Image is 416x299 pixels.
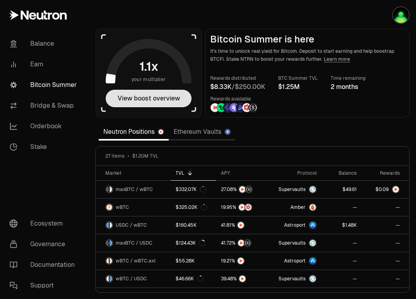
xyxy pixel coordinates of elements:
div: Rewards [366,170,400,176]
img: Supervaults [310,240,316,246]
a: -- [362,270,409,287]
a: -- [321,270,362,287]
a: Learn more [324,56,350,62]
span: $1.20M TVL [132,153,159,159]
a: -- [321,252,362,270]
img: wBTC Logo [110,186,112,193]
img: maxBTC Logo [106,186,109,193]
p: It's time to unlock real yield for Bitcoin. Deposit to start earning and help boostrap BTCFi. Sta... [210,47,404,63]
img: wBTC Logo [106,204,112,210]
button: NTRN [221,221,264,229]
img: Supervaults [310,186,316,193]
a: NTRNStructured Points [216,181,269,198]
img: wBTC Logo [106,276,109,282]
p: Rewards available [210,95,258,103]
span: wBTC / USDC [116,276,147,282]
img: wBTC Logo [110,222,112,228]
img: NTRN [238,240,244,246]
a: Neutron Positions [99,124,169,140]
a: $160.45K [171,216,216,234]
span: maxBTC / USDC [116,240,153,246]
a: $55.28K [171,252,216,270]
button: NTRNStructured Points [221,185,264,193]
div: APY [221,170,264,176]
span: wBTC [116,204,129,210]
img: NTRN [239,276,246,282]
a: Bridge & Swap [3,95,86,116]
div: $46.66K [176,276,203,282]
img: USDC Logo [106,222,109,228]
div: / [210,82,265,92]
a: wBTC LogowBTC.axl LogowBTC / wBTC.axl [96,252,171,270]
img: wBTC Logo [106,258,109,264]
a: Ecosystem [3,213,86,234]
a: Ethereum Vaults [169,124,236,140]
a: NTRNStructured Points [216,234,269,252]
a: -- [362,252,409,270]
img: USDC Logo [110,276,112,282]
span: wBTC / wBTC.axl [116,258,155,264]
div: TVL [176,170,211,176]
p: BTC Summer TVL [278,74,318,82]
img: Solv Points [230,103,238,112]
a: Support [3,275,86,296]
img: EtherFi Points [223,103,232,112]
img: NTRN [238,222,244,228]
p: Time remaining [331,74,366,82]
a: NTRNMars Fragments [216,199,269,216]
img: wBTC.axl Logo [110,258,112,264]
img: NTRN [239,186,246,193]
div: $332.07K [176,186,206,193]
img: Mars Fragments [242,103,251,112]
img: Lombard Lux [217,103,226,112]
span: Astroport [284,258,306,264]
a: Balance [3,33,86,54]
a: NTRN [216,252,269,270]
img: Structured Points [246,186,252,193]
a: Stake [3,137,86,157]
a: NTRN [216,270,269,287]
img: Amber [310,204,316,210]
span: maxBTC / wBTC [116,186,153,193]
button: NTRN [221,275,264,283]
span: USDC / wBTC [116,222,147,228]
span: Supervaults [279,276,306,282]
img: Mars Fragments [245,204,252,210]
div: $160.45K [176,222,197,228]
a: maxBTC LogowBTC LogomaxBTC / wBTC [96,181,171,198]
span: your multiplier [132,75,166,83]
a: -- [321,199,362,216]
img: NTRN [239,204,245,210]
span: Supervaults [279,186,306,193]
a: AmberAmber [269,199,321,216]
a: Governance [3,234,86,255]
span: Astroport [284,222,306,228]
a: Earn [3,54,86,75]
a: SupervaultsSupervaults [269,234,321,252]
div: $124.43K [176,240,205,246]
a: -- [362,234,409,252]
span: 27 items [105,153,124,159]
a: -- [362,199,409,216]
img: maxBTC Logo [106,240,109,246]
a: wBTC LogowBTC [96,199,171,216]
div: $325.02K [176,204,207,210]
img: NTRN [211,103,219,112]
img: Ethereum Logo [225,129,230,134]
a: Astroport [269,252,321,270]
div: 2 months [331,82,366,92]
img: LEDGER-PHIL [393,7,409,23]
a: SupervaultsSupervaults [269,181,321,198]
img: Bedrock Diamonds [236,103,245,112]
img: NTRN Logo [393,186,399,193]
button: NTRNMars Fragments [221,203,264,211]
a: Bitcoin Summer [3,75,86,95]
img: Structured Points [249,103,257,112]
a: $46.66K [171,270,216,287]
a: NTRN [216,216,269,234]
a: $124.43K [171,234,216,252]
a: NTRN Logo [362,181,409,198]
div: $55.28K [176,258,195,264]
a: Orderbook [3,116,86,137]
h2: Bitcoin Summer is here [210,34,404,45]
